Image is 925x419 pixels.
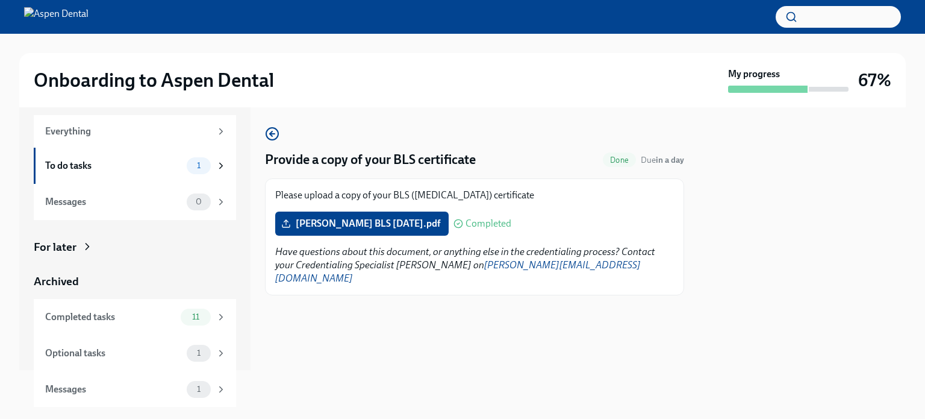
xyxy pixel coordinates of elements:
div: Optional tasks [45,347,182,360]
strong: in a day [656,155,684,165]
span: Completed [466,219,511,228]
a: Archived [34,274,236,289]
span: Done [603,156,636,165]
a: Completed tasks11 [34,299,236,335]
label: [PERSON_NAME] BLS [DATE].pdf [275,212,449,236]
span: Due [641,155,684,165]
div: Everything [45,125,211,138]
em: Have questions about this document, or anything else in the credentialing process? Contact your C... [275,246,655,284]
span: [PERSON_NAME] BLS [DATE].pdf [284,218,440,230]
h4: Provide a copy of your BLS certificate [265,151,476,169]
h3: 67% [858,69,891,91]
img: Aspen Dental [24,7,89,27]
span: 1 [190,161,208,170]
p: Please upload a copy of your BLS ([MEDICAL_DATA]) certificate [275,189,674,202]
div: For later [34,239,76,255]
a: Messages0 [34,184,236,220]
span: 1 [190,385,208,394]
span: September 6th, 2025 10:00 [641,154,684,166]
a: For later [34,239,236,255]
a: Optional tasks1 [34,335,236,371]
span: 1 [190,348,208,358]
div: Messages [45,195,182,209]
strong: My progress [728,68,780,81]
a: To do tasks1 [34,148,236,184]
h2: Onboarding to Aspen Dental [34,68,274,92]
div: Messages [45,383,182,396]
span: 0 [188,197,209,206]
div: Completed tasks [45,310,176,324]
a: Messages1 [34,371,236,408]
a: Everything [34,115,236,148]
div: To do tasks [45,159,182,172]
span: 11 [185,312,207,321]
